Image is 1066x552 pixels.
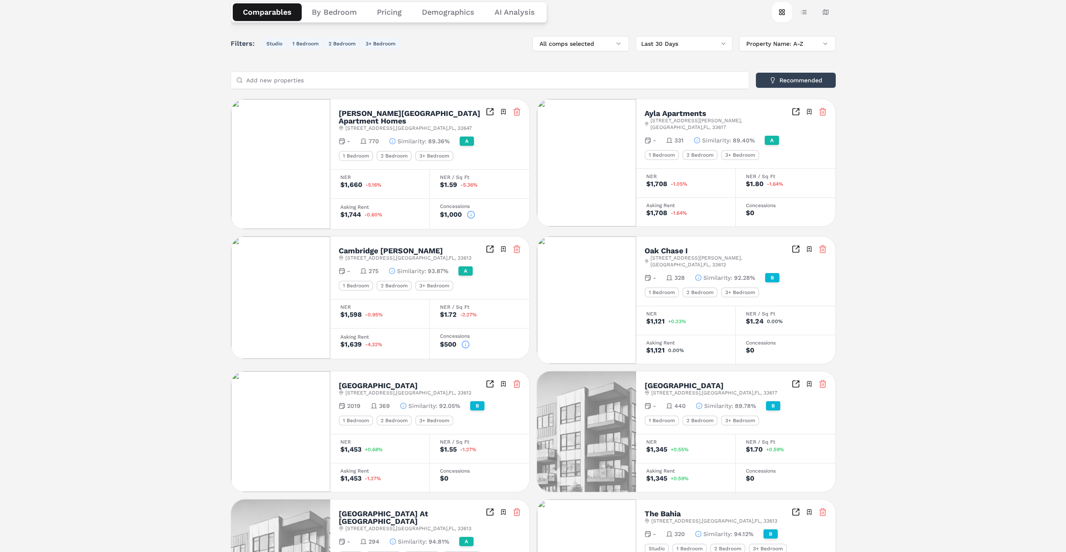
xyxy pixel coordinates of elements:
div: 1 Bedroom [339,415,373,426]
span: Similarity : [397,137,426,145]
a: Inspect Comparables [486,108,494,116]
span: [STREET_ADDRESS] , [GEOGRAPHIC_DATA] , FL , 33613 [651,518,777,524]
div: A [459,537,474,546]
span: Similarity : [703,530,732,538]
div: $1,708 [646,181,667,187]
div: 2 Bedroom [682,150,718,160]
span: -1.27% [365,476,381,481]
a: Inspect Comparables [792,108,800,116]
button: Property Name: A-Z [739,36,836,51]
div: $1.80 [746,181,763,187]
a: Inspect Comparables [486,508,494,516]
span: - [347,537,350,546]
div: NER [340,305,419,310]
div: 2 Bedroom [376,281,412,291]
div: NER / Sq Ft [440,439,519,444]
div: $1.55 [440,446,457,453]
div: $500 [440,341,456,348]
span: - [347,137,350,145]
div: 3+ Bedroom [721,287,759,297]
span: 770 [368,137,379,145]
span: [STREET_ADDRESS] , [GEOGRAPHIC_DATA] , FL , 33613 [345,525,471,532]
div: $1,639 [340,341,362,348]
div: NER [646,174,725,179]
div: $0 [746,475,754,482]
div: Asking Rent [646,203,725,208]
div: $1,121 [646,347,665,354]
span: Similarity : [398,537,427,546]
div: $1,708 [646,210,667,216]
span: 440 [674,402,686,410]
div: 3+ Bedroom [415,281,453,291]
span: 2019 [347,402,361,410]
div: $1,345 [646,475,667,482]
div: $0 [440,475,448,482]
div: Concessions [746,340,825,345]
a: Inspect Comparables [486,380,494,388]
span: 0.00% [767,319,783,324]
a: Inspect Comparables [792,508,800,516]
button: Demographics [412,3,484,21]
button: Studio [263,39,286,49]
div: NER [646,439,725,444]
div: 3+ Bedroom [415,415,453,426]
div: Asking Rent [646,468,725,473]
span: 92.05% [439,402,460,410]
div: Asking Rent [340,334,419,339]
span: -2.27% [460,312,477,317]
div: NER / Sq Ft [746,439,825,444]
div: Asking Rent [340,468,419,473]
div: NER / Sq Ft [440,305,519,310]
h2: [GEOGRAPHIC_DATA] At [GEOGRAPHIC_DATA] [339,510,486,525]
span: [STREET_ADDRESS][PERSON_NAME] , [GEOGRAPHIC_DATA] , FL , 33617 [650,117,792,131]
div: NER [646,311,725,316]
span: Similarity : [408,402,437,410]
div: 1 Bedroom [339,281,373,291]
div: $0 [746,210,754,216]
h2: The Bahia [645,510,681,518]
span: 92.28% [734,273,755,282]
div: NER [340,439,419,444]
div: Concessions [440,334,519,339]
span: [STREET_ADDRESS] , [GEOGRAPHIC_DATA] , FL , 33613 [345,255,471,261]
button: 2 Bedroom [325,39,359,49]
span: +0.23% [668,319,686,324]
div: $1.72 [440,311,457,318]
button: 1 Bedroom [289,39,322,49]
span: - [653,273,656,282]
span: -1.64% [767,181,783,187]
div: Asking Rent [340,205,419,210]
span: [STREET_ADDRESS] , [GEOGRAPHIC_DATA] , FL , 33617 [651,389,777,396]
span: -1.27% [460,447,476,452]
span: Similarity : [702,136,731,145]
a: Inspect Comparables [486,245,494,253]
div: Asking Rent [646,340,725,345]
span: 93.87% [428,267,448,275]
span: Similarity : [704,402,733,410]
span: +0.59% [766,447,784,452]
h2: [PERSON_NAME][GEOGRAPHIC_DATA] Apartment Homes [339,110,486,125]
span: -5.16% [366,182,382,187]
span: Similarity : [397,267,426,275]
div: 1 Bedroom [339,151,373,161]
div: A [765,136,779,145]
div: 3+ Bedroom [721,415,759,426]
a: Inspect Comparables [792,245,800,253]
span: 89.78% [735,402,756,410]
div: $1.24 [746,318,763,325]
div: A [458,266,473,276]
span: +0.59% [671,476,689,481]
span: 320 [674,530,685,538]
span: 94.81% [429,537,449,546]
span: 294 [368,537,379,546]
div: $1,660 [340,181,362,188]
div: 1 Bedroom [645,287,679,297]
span: -1.64% [671,210,687,216]
button: AI Analysis [484,3,545,21]
div: NER [340,175,419,180]
span: 0.00% [668,348,684,353]
span: 89.36% [428,137,450,145]
div: B [470,401,484,410]
div: 3+ Bedroom [721,150,759,160]
span: - [347,267,350,275]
